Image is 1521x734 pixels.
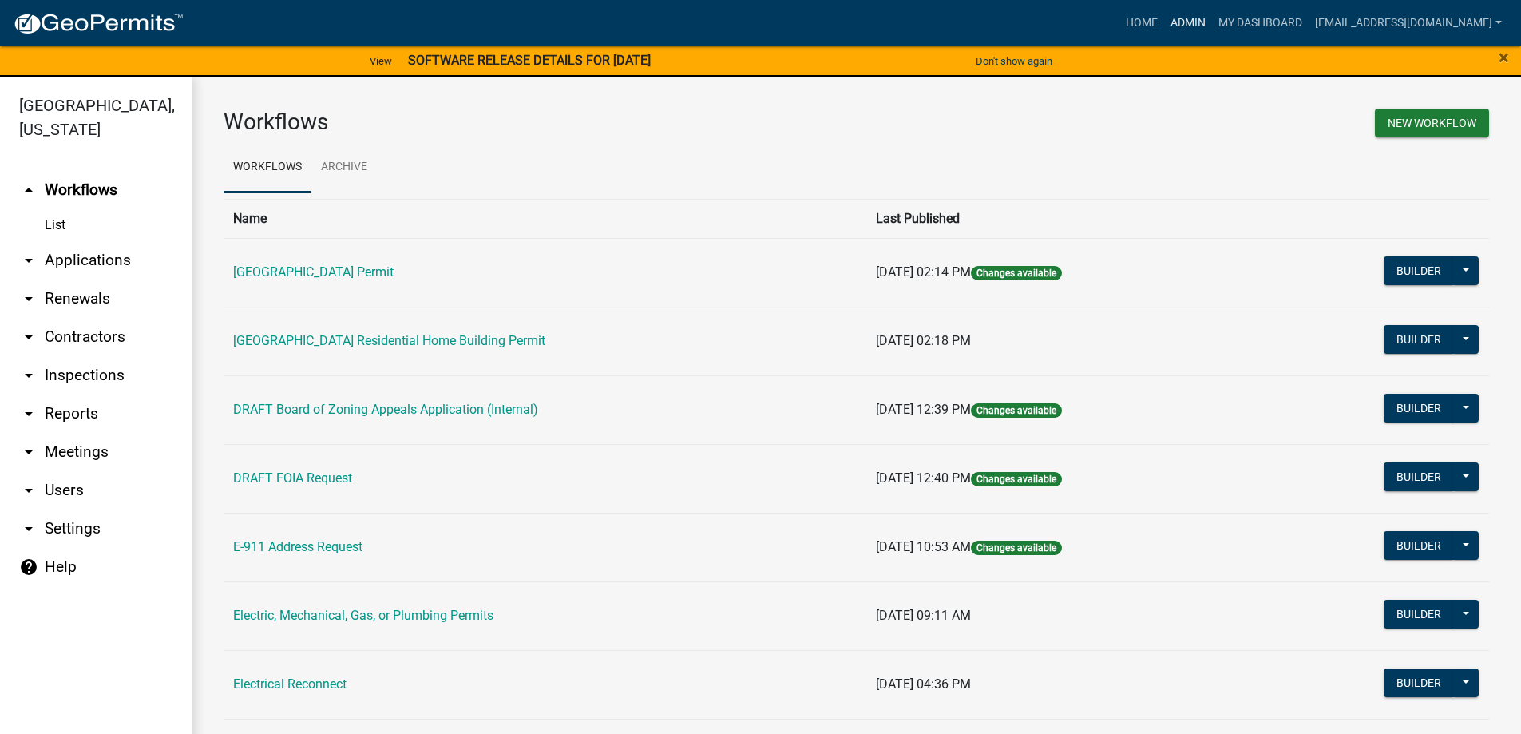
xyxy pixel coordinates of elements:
a: Archive [311,142,377,193]
strong: SOFTWARE RELEASE DETAILS FOR [DATE] [408,53,651,68]
h3: Workflows [224,109,845,136]
th: Last Published [866,199,1265,238]
a: Admin [1164,8,1212,38]
span: [DATE] 09:11 AM [876,608,971,623]
button: Builder [1384,600,1454,629]
th: Name [224,199,866,238]
a: DRAFT FOIA Request [233,470,352,486]
button: Builder [1384,531,1454,560]
i: arrow_drop_down [19,327,38,347]
a: Workflows [224,142,311,193]
a: Electric, Mechanical, Gas, or Plumbing Permits [233,608,493,623]
i: arrow_drop_down [19,481,38,500]
i: arrow_drop_down [19,251,38,270]
button: Builder [1384,325,1454,354]
i: arrow_drop_down [19,442,38,462]
span: [DATE] 12:40 PM [876,470,971,486]
i: arrow_drop_down [19,519,38,538]
a: View [363,48,398,74]
a: Home [1119,8,1164,38]
button: Builder [1384,256,1454,285]
span: [DATE] 10:53 AM [876,539,971,554]
button: Close [1499,48,1509,67]
span: Changes available [971,266,1062,280]
i: arrow_drop_down [19,289,38,308]
i: help [19,557,38,577]
i: arrow_drop_up [19,181,38,200]
a: Electrical Reconnect [233,676,347,692]
i: arrow_drop_down [19,366,38,385]
button: New Workflow [1375,109,1489,137]
a: DRAFT Board of Zoning Appeals Application (Internal) [233,402,538,417]
button: Builder [1384,669,1454,697]
span: Changes available [971,403,1062,418]
span: Changes available [971,541,1062,555]
button: Don't show again [969,48,1059,74]
span: [DATE] 04:36 PM [876,676,971,692]
a: [GEOGRAPHIC_DATA] Permit [233,264,394,280]
a: My Dashboard [1212,8,1309,38]
button: Builder [1384,394,1454,423]
a: [EMAIL_ADDRESS][DOMAIN_NAME] [1309,8,1508,38]
button: Builder [1384,462,1454,491]
span: [DATE] 12:39 PM [876,402,971,417]
span: [DATE] 02:18 PM [876,333,971,348]
i: arrow_drop_down [19,404,38,423]
a: [GEOGRAPHIC_DATA] Residential Home Building Permit [233,333,545,348]
span: [DATE] 02:14 PM [876,264,971,280]
a: E-911 Address Request [233,539,362,554]
span: Changes available [971,472,1062,486]
span: × [1499,46,1509,69]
